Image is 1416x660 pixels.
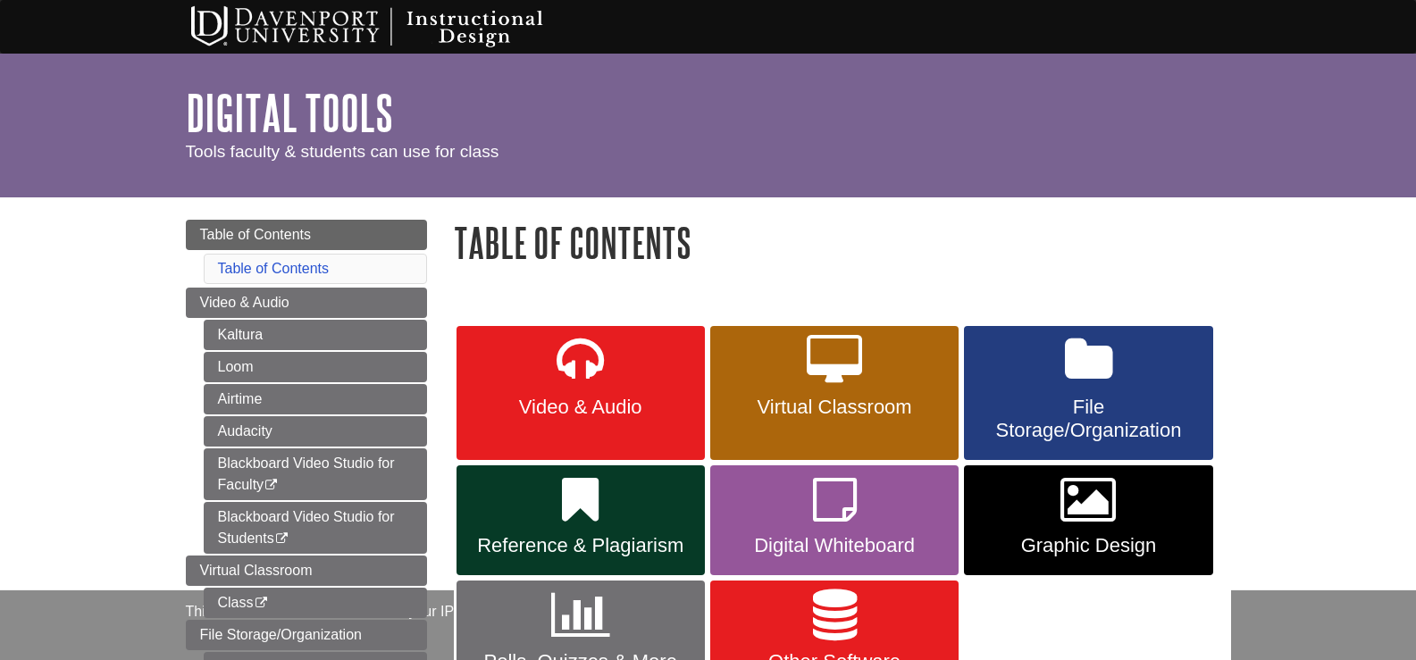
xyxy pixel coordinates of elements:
a: Virtual Classroom [186,556,427,586]
a: Kaltura [204,320,427,350]
a: Blackboard Video Studio for Faculty [204,448,427,500]
i: This link opens in a new window [274,533,289,545]
span: Graphic Design [977,534,1199,557]
a: Video & Audio [186,288,427,318]
span: File Storage/Organization [977,396,1199,442]
a: Virtual Classroom [710,326,959,460]
span: Reference & Plagiarism [470,534,691,557]
span: File Storage/Organization [200,627,362,642]
a: Digital Tools [186,85,393,140]
a: Class [204,588,427,618]
a: Audacity [204,416,427,447]
span: Digital Whiteboard [724,534,945,557]
i: This link opens in a new window [254,597,269,609]
span: Video & Audio [470,396,691,419]
a: Blackboard Video Studio for Students [204,502,427,554]
a: Airtime [204,384,427,414]
a: Reference & Plagiarism [457,465,705,576]
i: This link opens in a new window [264,480,279,491]
a: Table of Contents [218,261,330,276]
a: Loom [204,352,427,382]
img: Davenport University Instructional Design [177,4,606,49]
span: Tools faculty & students can use for class [186,142,499,161]
span: Table of Contents [200,227,312,242]
span: Video & Audio [200,295,289,310]
a: Graphic Design [964,465,1212,576]
a: Table of Contents [186,220,427,250]
span: Virtual Classroom [724,396,945,419]
a: Digital Whiteboard [710,465,959,576]
h1: Table of Contents [454,220,1231,265]
a: File Storage/Organization [964,326,1212,460]
a: Video & Audio [457,326,705,460]
span: Virtual Classroom [200,563,313,578]
a: File Storage/Organization [186,620,427,650]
